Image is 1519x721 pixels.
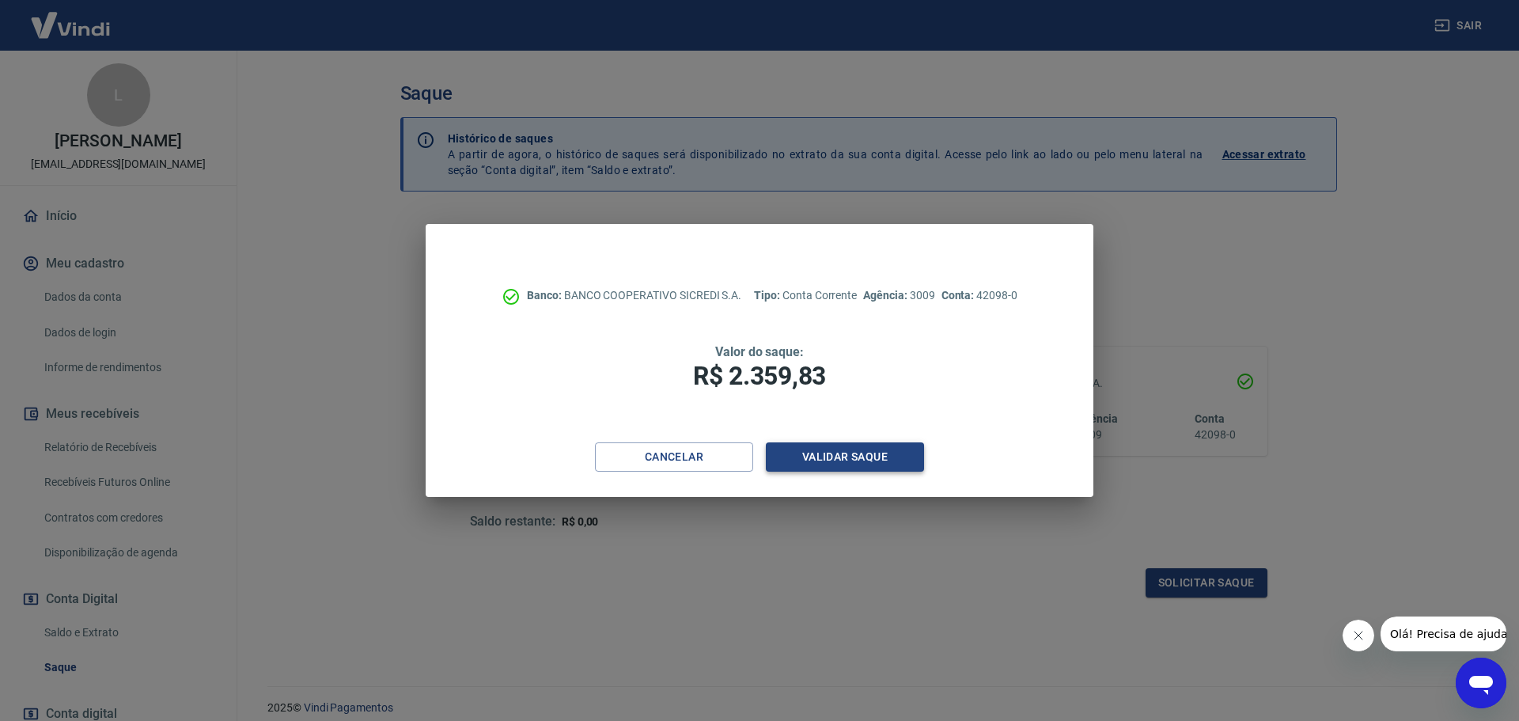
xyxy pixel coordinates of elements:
[1343,620,1374,651] iframe: Fechar mensagem
[766,442,924,472] button: Validar saque
[754,289,782,302] span: Tipo:
[527,287,741,304] p: BANCO COOPERATIVO SICREDI S.A.
[754,287,857,304] p: Conta Corrente
[941,287,1017,304] p: 42098-0
[527,289,564,302] span: Banco:
[9,11,133,24] span: Olá! Precisa de ajuda?
[863,287,934,304] p: 3009
[941,289,977,302] span: Conta:
[1456,658,1506,708] iframe: Botão para abrir a janela de mensagens
[693,361,826,391] span: R$ 2.359,83
[715,344,804,359] span: Valor do saque:
[1381,617,1506,651] iframe: Mensagem da empresa
[863,289,910,302] span: Agência:
[595,442,753,472] button: Cancelar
